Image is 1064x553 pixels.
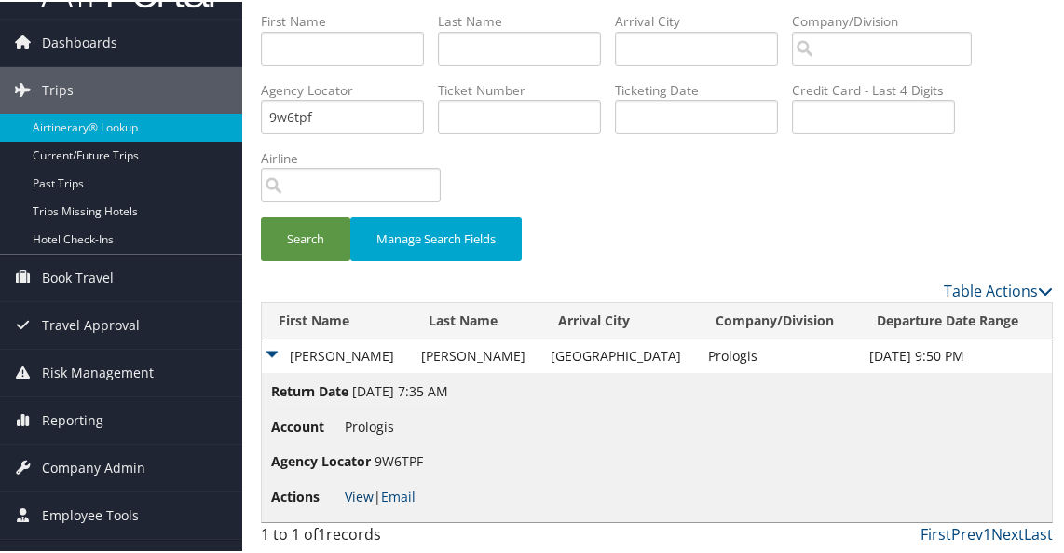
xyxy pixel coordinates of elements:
[438,79,615,98] label: Ticket Number
[271,415,341,435] span: Account
[271,449,371,470] span: Agency Locator
[860,338,1052,371] td: [DATE] 9:50 PM
[271,380,348,400] span: Return Date
[541,338,699,371] td: [GEOGRAPHIC_DATA]
[262,338,412,371] td: [PERSON_NAME]
[318,522,326,543] span: 1
[42,491,139,537] span: Employee Tools
[699,338,859,371] td: Prologis
[381,486,416,504] a: Email
[699,301,859,338] th: Company/Division
[42,348,154,394] span: Risk Management
[951,522,983,543] a: Prev
[412,338,542,371] td: [PERSON_NAME]
[345,416,394,434] span: Prologis
[271,485,341,505] span: Actions
[261,79,438,98] label: Agency Locator
[261,215,350,259] button: Search
[262,301,412,338] th: First Name: activate to sort column ascending
[541,301,699,338] th: Arrival City: activate to sort column ascending
[345,486,416,504] span: |
[615,10,792,29] label: Arrival City
[42,65,74,112] span: Trips
[921,522,951,543] a: First
[615,79,792,98] label: Ticketing Date
[944,279,1053,299] a: Table Actions
[412,301,542,338] th: Last Name: activate to sort column ascending
[438,10,615,29] label: Last Name
[261,521,438,553] div: 1 to 1 of records
[375,450,423,468] span: 9W6TPF
[42,395,103,442] span: Reporting
[42,253,114,299] span: Book Travel
[352,380,448,398] span: [DATE] 7:35 AM
[261,10,438,29] label: First Name
[983,522,991,543] a: 1
[1024,522,1053,543] a: Last
[792,10,986,29] label: Company/Division
[350,215,522,259] button: Manage Search Fields
[860,301,1052,338] th: Departure Date Range: activate to sort column ascending
[42,443,145,490] span: Company Admin
[345,486,374,504] a: View
[261,147,455,166] label: Airline
[42,300,140,347] span: Travel Approval
[42,18,117,64] span: Dashboards
[991,522,1024,543] a: Next
[792,79,969,98] label: Credit Card - Last 4 Digits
